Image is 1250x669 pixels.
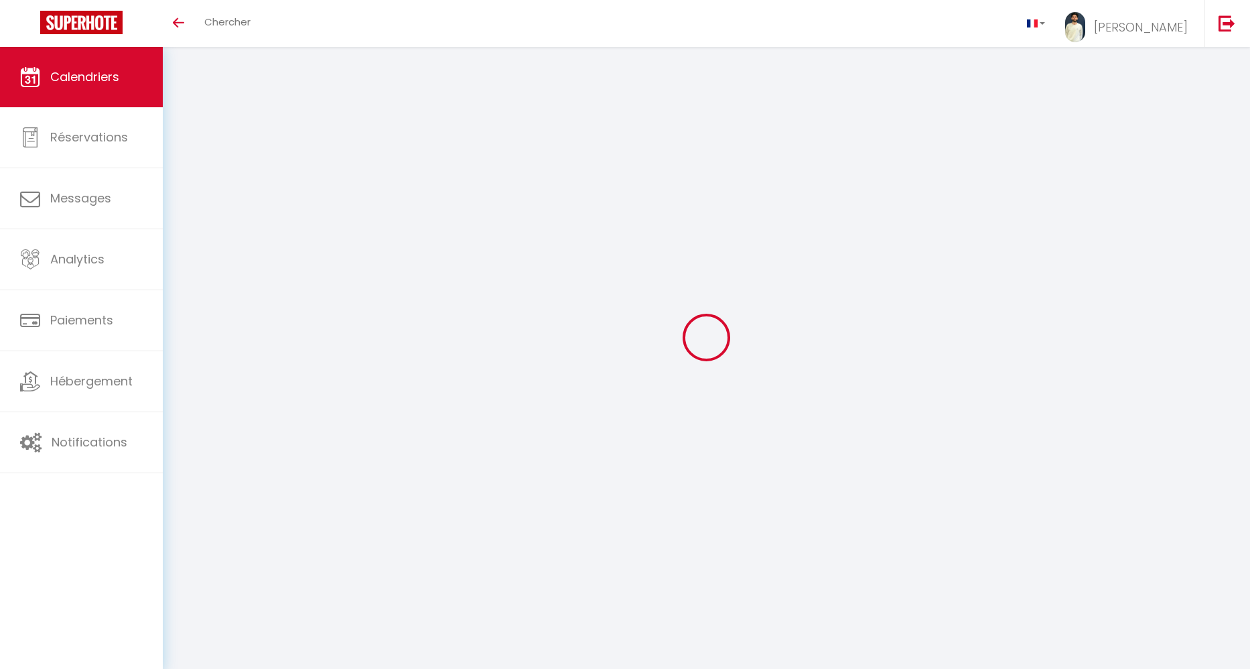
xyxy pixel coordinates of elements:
[1094,19,1188,36] span: [PERSON_NAME]
[1219,15,1235,32] img: logout
[50,190,111,206] span: Messages
[40,11,123,34] img: Super Booking
[50,68,119,85] span: Calendriers
[50,373,133,389] span: Hébergement
[1065,12,1085,42] img: ...
[50,129,128,145] span: Réservations
[50,312,113,328] span: Paiements
[50,251,105,267] span: Analytics
[204,15,251,29] span: Chercher
[52,434,127,450] span: Notifications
